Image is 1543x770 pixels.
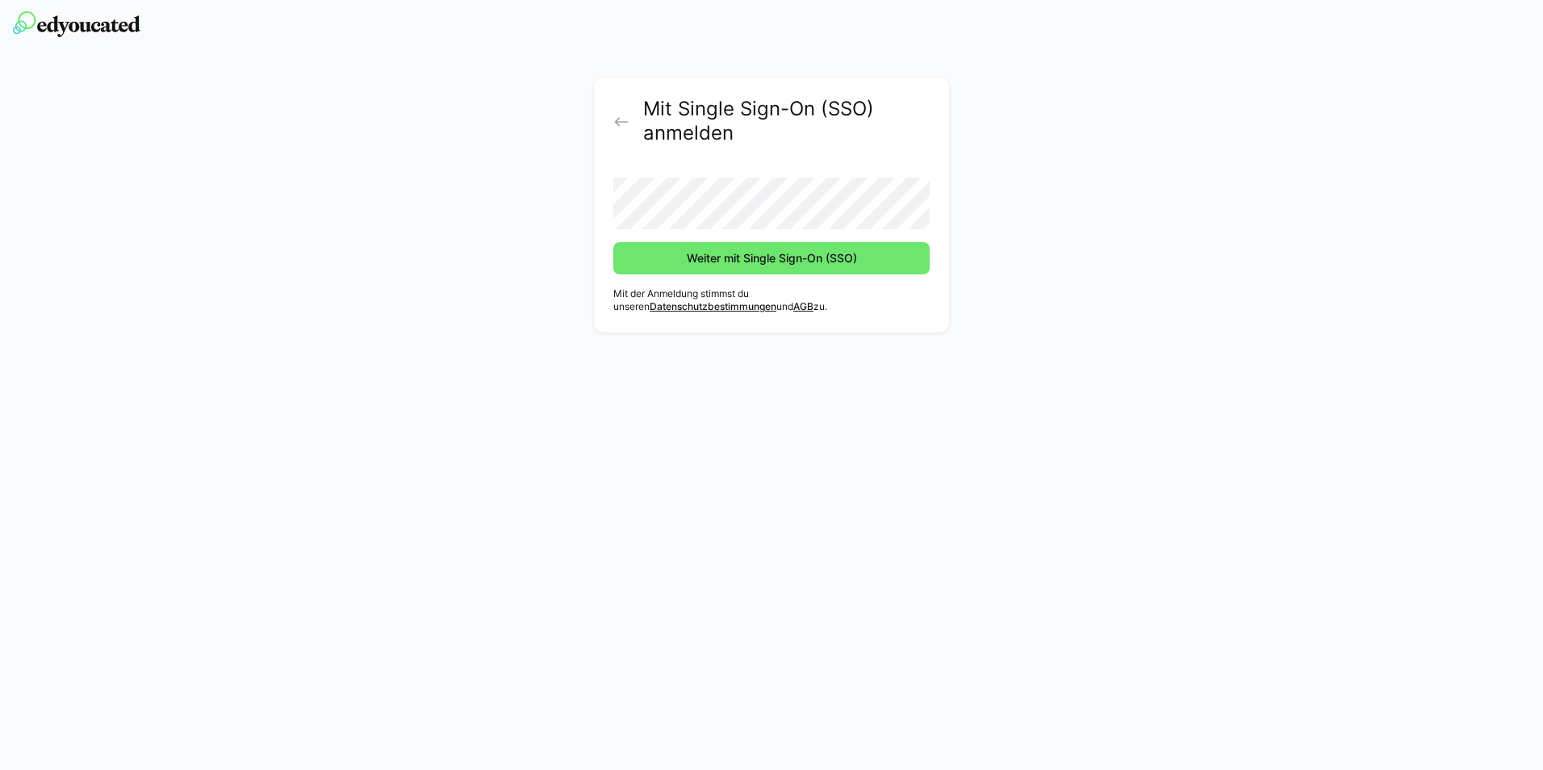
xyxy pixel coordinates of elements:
[13,11,140,37] img: edyoucated
[613,287,930,313] p: Mit der Anmeldung stimmst du unseren und zu.
[684,250,859,266] span: Weiter mit Single Sign-On (SSO)
[793,300,813,312] a: AGB
[650,300,776,312] a: Datenschutzbestimmungen
[643,97,930,145] h2: Mit Single Sign-On (SSO) anmelden
[613,242,930,274] button: Weiter mit Single Sign-On (SSO)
